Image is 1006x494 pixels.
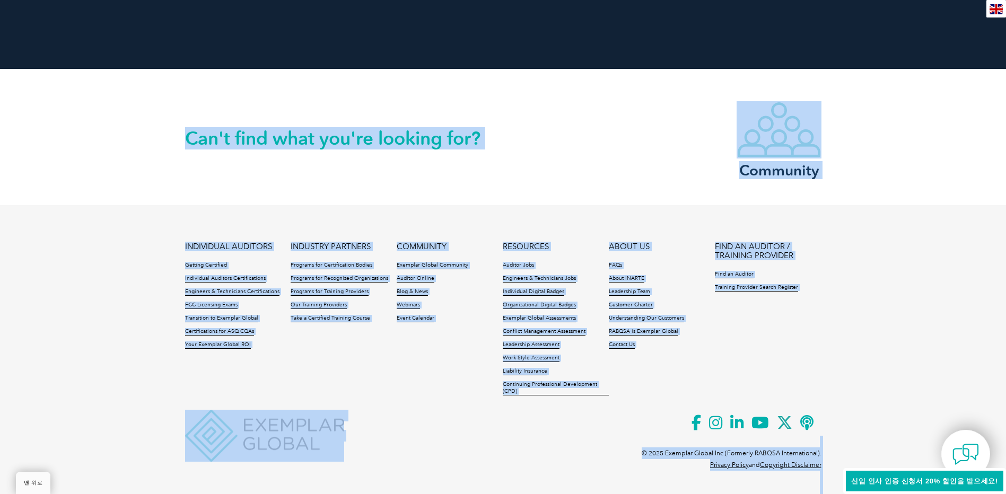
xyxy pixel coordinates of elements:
a: Leadership Team [609,288,650,296]
a: FCC Licensing Exams [185,302,238,309]
h3: Community [737,164,821,177]
a: FAQs [609,262,622,269]
a: Exemplar Global Assessments [503,315,576,322]
a: Work Style Assessment [503,355,559,362]
img: en [990,4,1003,14]
a: Organizational Digital Badges [503,302,576,309]
a: INDUSTRY PARTNERS [291,242,371,251]
a: FIND AN AUDITOR / TRAINING PROVIDER [715,242,821,260]
a: Engineers & Technicians Certifications [185,288,279,296]
span: 신입 인사 인증 신청서 20% 할인을 받으세요! [851,477,998,485]
img: icon-community.webp [737,101,821,158]
a: Programs for Recognized Organizations [291,275,388,283]
a: Exemplar Global Community [397,262,468,269]
a: Contact Us [609,341,635,349]
a: 맨 위로 [16,472,50,494]
a: Programs for Certification Bodies [291,262,372,269]
a: Transition to Exemplar Global [185,315,258,322]
a: Engineers & Technicians Jobs [503,275,576,283]
a: Privacy Policy [710,461,749,469]
a: Individual Auditors Certifications [185,275,266,283]
a: Customer Charter [609,302,653,309]
a: COMMUNITY [397,242,447,251]
p: and [710,459,821,471]
a: Find an Auditor [715,271,754,278]
a: Conflict Management Assessment [503,328,585,336]
a: Our Training Providers [291,302,347,309]
a: Blog & News [397,288,428,296]
a: Webinars [397,302,420,309]
a: Event Calendar [397,315,434,322]
img: Exemplar Global [185,410,344,462]
a: Getting Certified [185,262,227,269]
a: Individual Digital Badges [503,288,564,296]
a: ABOUT US [609,242,650,251]
a: Programs for Training Providers [291,288,369,296]
a: Understanding Our Customers [609,315,684,322]
img: contact-chat.png [952,441,979,467]
a: About iNARTE [609,275,644,283]
a: INDIVIDUAL AUDITORS [185,242,272,251]
a: Continuing Professional Development (CPD) [503,381,609,395]
a: Auditor Jobs [503,262,534,269]
p: © 2025 Exemplar Global Inc (Formerly RABQSA International). [642,447,821,459]
a: Certifications for ASQ CQAs [185,328,254,336]
h2: Can't find what you're looking for? [185,130,503,147]
a: Liability Insurance [503,368,547,375]
a: Take a Certified Training Course [291,315,370,322]
a: Community [737,101,821,177]
a: Copyright Disclaimer [760,461,821,469]
a: RABQSA is Exemplar Global [609,328,678,336]
a: Leadership Assessment [503,341,559,349]
a: RESOURCES [503,242,549,251]
a: Training Provider Search Register [715,284,798,292]
a: Auditor Online [397,275,434,283]
a: Your Exemplar Global ROI [185,341,251,349]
